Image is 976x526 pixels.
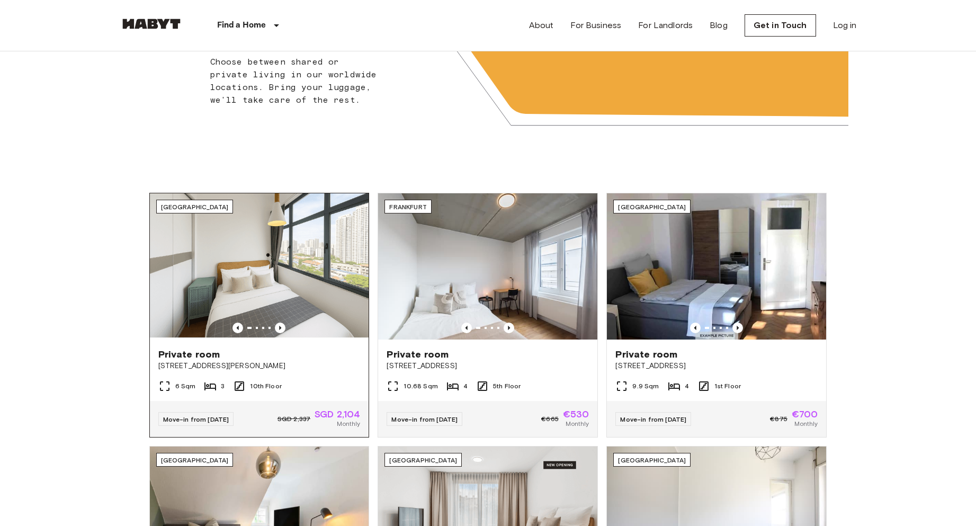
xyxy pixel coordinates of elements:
span: [GEOGRAPHIC_DATA] [161,456,229,464]
button: Previous image [461,323,472,333]
a: Get in Touch [745,14,816,37]
span: €665 [541,414,559,424]
span: 9.9 Sqm [632,381,659,391]
button: Previous image [732,323,743,333]
a: Marketing picture of unit SG-01-116-001-02Previous imagePrevious image[GEOGRAPHIC_DATA]Private ro... [149,193,370,438]
span: 6 Sqm [175,381,196,391]
img: Marketing picture of unit DE-02-025-001-04HF [607,193,826,340]
span: 3 [221,381,225,391]
span: [STREET_ADDRESS] [615,361,818,371]
span: 4 [463,381,468,391]
span: 10.68 Sqm [404,381,437,391]
span: €530 [563,409,589,419]
span: 5th Floor [493,381,521,391]
img: Marketing picture of unit DE-04-037-026-03Q [378,193,597,340]
button: Previous image [275,323,285,333]
a: Blog [710,19,728,32]
span: [GEOGRAPHIC_DATA] [618,203,686,211]
a: For Business [570,19,621,32]
span: Private room [615,348,677,361]
span: Monthly [566,419,589,429]
span: 10th Floor [250,381,282,391]
span: Private room [158,348,220,361]
span: SGD 2,337 [277,414,310,424]
a: For Landlords [638,19,693,32]
button: Previous image [690,323,701,333]
span: 4 [685,381,689,391]
a: Marketing picture of unit DE-04-037-026-03QPrevious imagePrevious imageFrankfurtPrivate room[STRE... [378,193,598,438]
span: [GEOGRAPHIC_DATA] [389,456,457,464]
img: Marketing picture of unit SG-01-116-001-02 [150,193,369,340]
span: €700 [792,409,818,419]
span: Move-in from [DATE] [620,415,686,423]
span: Move-in from [DATE] [391,415,458,423]
span: Monthly [794,419,818,429]
a: About [529,19,554,32]
span: Monthly [337,419,360,429]
span: Choose between shared or private living in our worldwide locations. Bring your luggage, we'll tak... [210,57,377,105]
span: Frankfurt [389,203,426,211]
a: Marketing picture of unit DE-02-025-001-04HFPrevious imagePrevious image[GEOGRAPHIC_DATA]Private ... [606,193,827,438]
img: Habyt [120,19,183,29]
a: Log in [833,19,857,32]
span: Move-in from [DATE] [163,415,229,423]
p: Find a Home [217,19,266,32]
button: Previous image [232,323,243,333]
span: Private room [387,348,449,361]
span: SGD 2,104 [315,409,360,419]
span: 1st Floor [714,381,741,391]
span: [STREET_ADDRESS][PERSON_NAME] [158,361,361,371]
button: Previous image [504,323,514,333]
span: [GEOGRAPHIC_DATA] [161,203,229,211]
span: [STREET_ADDRESS] [387,361,589,371]
span: €875 [770,414,787,424]
span: [GEOGRAPHIC_DATA] [618,456,686,464]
